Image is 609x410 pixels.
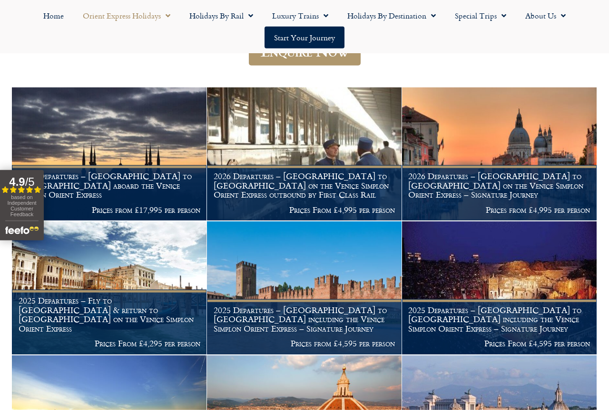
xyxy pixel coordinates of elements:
a: 2025 Departures – [GEOGRAPHIC_DATA] to [GEOGRAPHIC_DATA] including the Venice Simplon Orient Expr... [402,221,597,355]
p: Prices From £4,995 per person [214,205,395,215]
p: Prices from £4,995 per person [408,205,590,215]
a: About Us [516,5,575,27]
a: Start your Journey [265,27,344,48]
a: 2026 Departures – [GEOGRAPHIC_DATA] to [GEOGRAPHIC_DATA] on the Venice Simplon Orient Express out... [207,87,402,221]
a: Luxury Trains [263,5,338,27]
a: Special Trips [445,5,516,27]
h1: 2025 Departures – [GEOGRAPHIC_DATA] to [GEOGRAPHIC_DATA] including the Venice Simplon Orient Expr... [214,305,395,334]
p: Prices From £4,595 per person [408,339,590,348]
h1: 2026 Departures – [GEOGRAPHIC_DATA] to [GEOGRAPHIC_DATA] on the Venice Simplon Orient Express out... [214,172,395,200]
a: Orient Express Holidays [73,5,180,27]
a: Holidays by Rail [180,5,263,27]
nav: Menu [5,5,604,48]
a: 2026 Departures – [GEOGRAPHIC_DATA] to [GEOGRAPHIC_DATA] on the Venice Simplon Orient Express – S... [402,87,597,221]
a: 2025 Departures – [GEOGRAPHIC_DATA] to [GEOGRAPHIC_DATA] aboard the Venice Simplon Orient Express... [12,87,207,221]
a: 2025 Departures – [GEOGRAPHIC_DATA] to [GEOGRAPHIC_DATA] including the Venice Simplon Orient Expr... [207,221,402,355]
h1: 2025 Departures – [GEOGRAPHIC_DATA] to [GEOGRAPHIC_DATA] aboard the Venice Simplon Orient Express [19,172,200,200]
p: Prices from £17,995 per person [19,205,200,215]
img: venice aboard the Orient Express [12,221,206,354]
p: Prices from £4,595 per person [214,339,395,348]
a: 2025 Departures – Fly to [GEOGRAPHIC_DATA] & return to [GEOGRAPHIC_DATA] on the Venice Simplon Or... [12,221,207,355]
h1: 2025 Departures – [GEOGRAPHIC_DATA] to [GEOGRAPHIC_DATA] including the Venice Simplon Orient Expr... [408,305,590,334]
h1: 2025 Departures – Fly to [GEOGRAPHIC_DATA] & return to [GEOGRAPHIC_DATA] on the Venice Simplon Or... [19,296,200,334]
img: Orient Express Special Venice compressed [402,87,597,220]
h1: 2026 Departures – [GEOGRAPHIC_DATA] to [GEOGRAPHIC_DATA] on the Venice Simplon Orient Express – S... [408,172,590,200]
a: Holidays by Destination [338,5,445,27]
p: Prices From £4,295 per person [19,339,200,348]
a: Home [34,5,73,27]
